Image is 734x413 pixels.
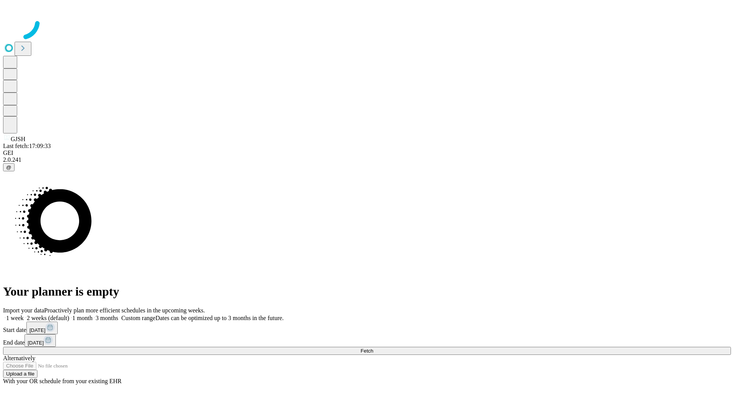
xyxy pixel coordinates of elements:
[27,315,69,321] span: 2 weeks (default)
[3,285,731,299] h1: Your planner is empty
[156,315,284,321] span: Dates can be optimized up to 3 months in the future.
[121,315,155,321] span: Custom range
[361,348,373,354] span: Fetch
[26,322,58,334] button: [DATE]
[3,334,731,347] div: End date
[72,315,93,321] span: 1 month
[3,370,37,378] button: Upload a file
[3,355,35,361] span: Alternatively
[3,163,15,171] button: @
[29,327,45,333] span: [DATE]
[6,315,24,321] span: 1 week
[3,307,44,314] span: Import your data
[6,164,11,170] span: @
[44,307,205,314] span: Proactively plan more efficient schedules in the upcoming weeks.
[3,322,731,334] div: Start date
[3,347,731,355] button: Fetch
[28,340,44,346] span: [DATE]
[3,143,51,149] span: Last fetch: 17:09:33
[3,378,122,384] span: With your OR schedule from your existing EHR
[3,150,731,156] div: GEI
[24,334,56,347] button: [DATE]
[3,156,731,163] div: 2.0.241
[11,136,25,142] span: GJSH
[96,315,118,321] span: 3 months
